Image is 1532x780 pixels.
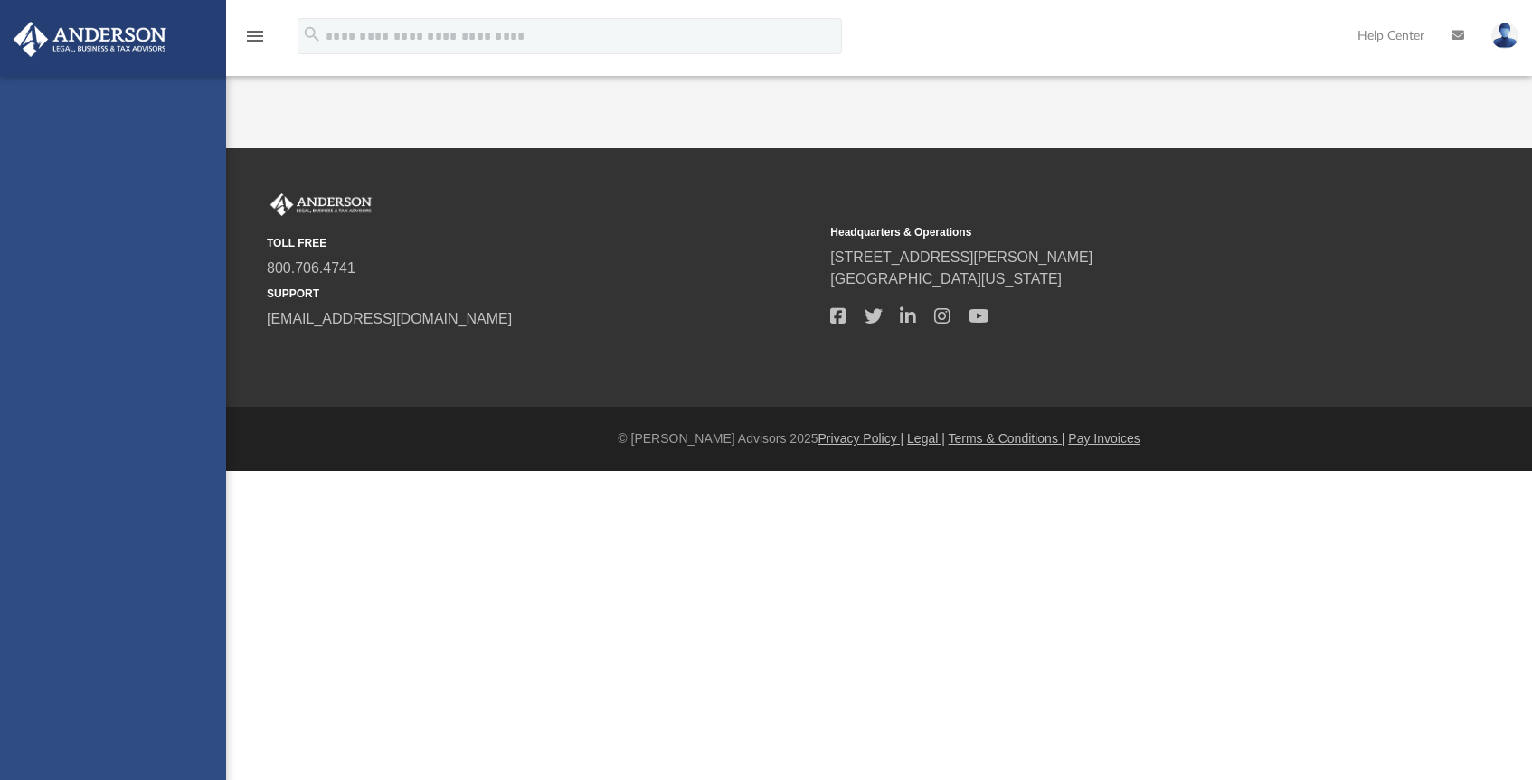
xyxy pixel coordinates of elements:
[830,271,1062,287] a: [GEOGRAPHIC_DATA][US_STATE]
[8,22,172,57] img: Anderson Advisors Platinum Portal
[267,286,818,302] small: SUPPORT
[226,429,1532,448] div: © [PERSON_NAME] Advisors 2025
[267,193,375,217] img: Anderson Advisors Platinum Portal
[267,260,355,276] a: 800.706.4741
[244,25,266,47] i: menu
[267,311,512,326] a: [EMAIL_ADDRESS][DOMAIN_NAME]
[949,431,1065,446] a: Terms & Conditions |
[244,34,266,47] a: menu
[1491,23,1518,49] img: User Pic
[818,431,904,446] a: Privacy Policy |
[830,249,1092,265] a: [STREET_ADDRESS][PERSON_NAME]
[907,431,945,446] a: Legal |
[267,235,818,251] small: TOLL FREE
[830,224,1381,240] small: Headquarters & Operations
[302,24,322,44] i: search
[1068,431,1140,446] a: Pay Invoices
